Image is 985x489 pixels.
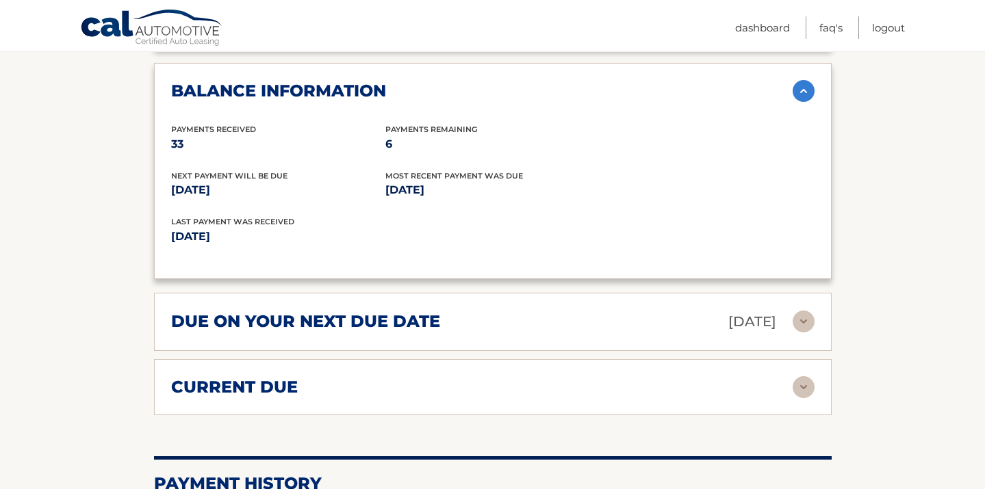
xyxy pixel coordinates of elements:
p: [DATE] [171,227,493,246]
span: Payments Remaining [385,124,477,134]
p: 6 [385,135,600,154]
p: 33 [171,135,385,154]
p: [DATE] [171,181,385,200]
img: accordion-rest.svg [793,310,815,332]
p: [DATE] [728,310,776,334]
span: Most Recent Payment Was Due [385,171,523,181]
img: accordion-rest.svg [793,376,815,398]
span: Last Payment was received [171,217,294,226]
h2: due on your next due date [171,311,440,332]
p: [DATE] [385,181,600,200]
a: Cal Automotive [80,9,224,49]
a: Logout [872,16,905,39]
img: accordion-active.svg [793,80,815,102]
a: Dashboard [735,16,790,39]
h2: balance information [171,81,386,101]
span: Payments Received [171,124,256,134]
span: Next Payment will be due [171,171,287,181]
a: FAQ's [819,16,843,39]
h2: current due [171,377,298,397]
